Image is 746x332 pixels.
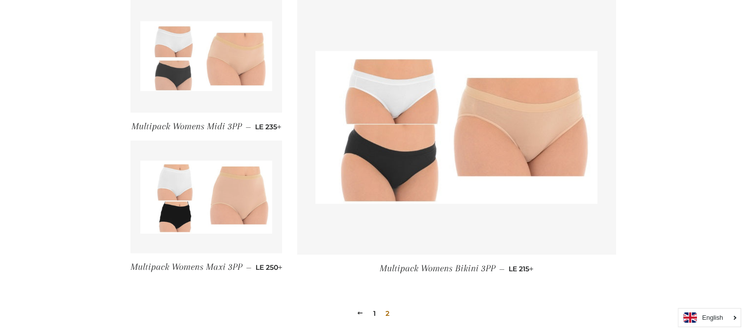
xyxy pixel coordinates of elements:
span: LE 250 [256,263,283,272]
a: Multipack Womens Maxi 3PP — LE 250 [130,253,283,281]
span: Multipack Womens Midi 3PP [131,121,241,132]
span: Multipack Womens Maxi 3PP [130,261,242,272]
a: 1 [369,306,380,321]
span: — [245,122,251,131]
span: — [499,264,505,273]
a: English [683,312,736,323]
span: — [246,263,252,272]
span: LE 235 [255,122,281,131]
i: English [702,314,723,321]
span: Multipack Womens Bikini 3PP [380,263,495,274]
a: Multipack Womens Midi 3PP — LE 235 [130,113,283,141]
span: 2 [382,306,393,321]
a: Multipack Womens Bikini 3PP — LE 215 [297,255,616,283]
span: LE 215 [509,264,534,273]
